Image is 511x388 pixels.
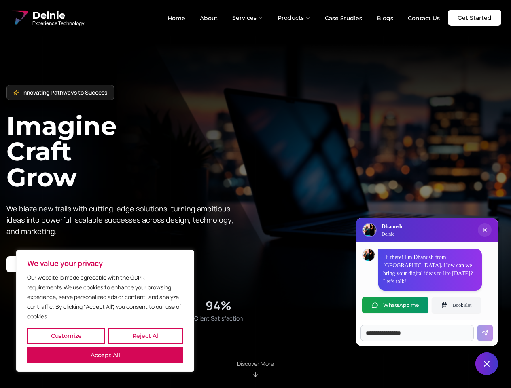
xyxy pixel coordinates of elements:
[27,347,183,363] button: Accept All
[6,113,256,190] h1: Imagine Craft Grow
[448,10,501,26] a: Get Started
[32,9,84,22] span: Delnie
[161,10,446,26] nav: Main
[475,352,498,375] button: Close chat
[383,253,477,286] p: Hi there! I'm Dhanush from [GEOGRAPHIC_DATA]. How can we bring your digital ideas to life [DATE]?...
[382,223,402,231] h3: Dhanush
[370,11,400,25] a: Blogs
[237,360,274,378] div: Scroll to About section
[108,328,183,344] button: Reject All
[363,249,375,261] img: Dhanush
[382,231,402,237] p: Delnie
[6,256,99,272] a: Start your project with us
[27,273,183,321] p: Our website is made agreeable with the GDPR requirements.We use cookies to enhance your browsing ...
[362,297,428,313] button: WhatsApp me
[10,8,29,27] img: Delnie Logo
[194,314,243,323] span: Client Satisfaction
[401,11,446,25] a: Contact Us
[206,298,231,313] div: 94%
[32,20,84,27] span: Experience Technology
[27,328,105,344] button: Customize
[237,360,274,368] p: Discover More
[6,203,240,237] p: We blaze new trails with cutting-edge solutions, turning ambitious ideas into powerful, scalable ...
[161,11,192,25] a: Home
[363,224,376,236] img: Delnie Logo
[193,11,224,25] a: About
[226,10,269,26] button: Services
[318,11,369,25] a: Case Studies
[271,10,317,26] button: Products
[27,258,183,268] p: We value your privacy
[10,8,84,27] a: Delnie Logo Full
[478,223,492,237] button: Close chat popup
[22,89,107,97] span: Innovating Pathways to Success
[432,297,481,313] button: Book slot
